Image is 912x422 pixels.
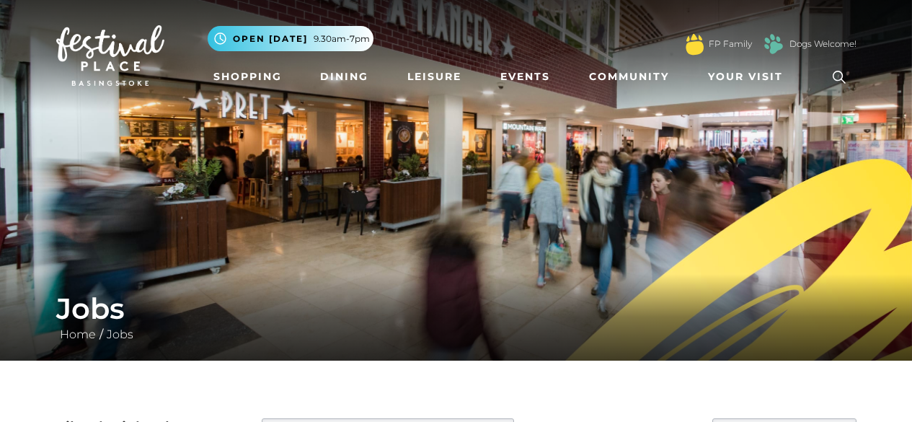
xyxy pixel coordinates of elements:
a: FP Family [709,38,752,50]
span: Open [DATE] [233,32,308,45]
span: 9.30am-7pm [314,32,370,45]
a: Community [583,63,675,90]
a: Home [56,328,99,341]
a: Events [495,63,556,90]
a: Jobs [103,328,137,341]
a: Leisure [402,63,467,90]
a: Your Visit [702,63,796,90]
a: Shopping [208,63,288,90]
button: Open [DATE] 9.30am-7pm [208,26,373,51]
div: / [45,291,867,343]
h1: Jobs [56,291,856,326]
span: Your Visit [708,69,783,84]
a: Dining [314,63,374,90]
img: Festival Place Logo [56,25,164,86]
a: Dogs Welcome! [789,38,856,50]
